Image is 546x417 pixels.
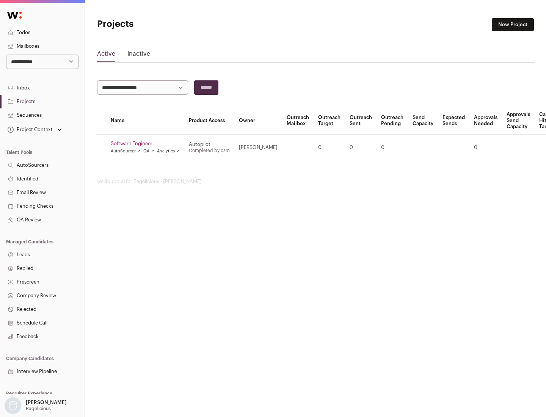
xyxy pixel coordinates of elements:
[3,397,68,414] button: Open dropdown
[3,8,26,23] img: Wellfound
[234,107,282,135] th: Owner
[377,107,408,135] th: Outreach Pending
[377,135,408,161] td: 0
[234,135,282,161] td: [PERSON_NAME]
[143,148,154,154] a: QA ↗
[111,141,180,147] a: Software Engineer
[469,135,502,161] td: 0
[408,107,438,135] th: Send Capacity
[97,49,115,61] a: Active
[345,135,377,161] td: 0
[97,179,534,185] footer: wellfound:ai for Bagelicious - [PERSON_NAME]
[5,397,21,414] img: nopic.png
[502,107,535,135] th: Approvals Send Capacity
[6,127,53,133] div: Project Context
[189,141,230,147] div: Autopilot
[6,124,63,135] button: Open dropdown
[345,107,377,135] th: Outreach Sent
[314,135,345,161] td: 0
[184,107,234,135] th: Product Access
[438,107,469,135] th: Expected Sends
[189,148,230,153] a: Completed by csm
[26,400,67,406] p: [PERSON_NAME]
[469,107,502,135] th: Approvals Needed
[314,107,345,135] th: Outreach Target
[492,18,534,31] a: New Project
[97,18,243,30] h1: Projects
[26,406,51,412] p: Bagelicious
[282,107,314,135] th: Outreach Mailbox
[111,148,140,154] a: AutoSourcer ↗
[157,148,179,154] a: Analytics ↗
[127,49,150,61] a: Inactive
[106,107,184,135] th: Name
